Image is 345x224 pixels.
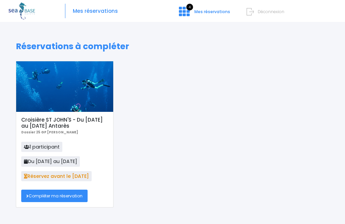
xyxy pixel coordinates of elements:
span: Réservez avant le [DATE] [21,171,92,181]
b: Dossier 25 GP [PERSON_NAME] [21,130,78,134]
span: 4 [186,4,193,10]
h5: Croisière ST JOHN'S - Du [DATE] au [DATE] Antarès [21,117,108,129]
span: Mes réservations [194,9,230,14]
span: 1 participant [21,142,62,152]
a: Compléter ma réservation [21,190,88,202]
span: Déconnexion [258,9,284,14]
span: Du [DATE] au [DATE] [21,156,80,166]
h1: Réservations à compléter [16,41,329,52]
a: 4 Mes réservations [174,11,234,17]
